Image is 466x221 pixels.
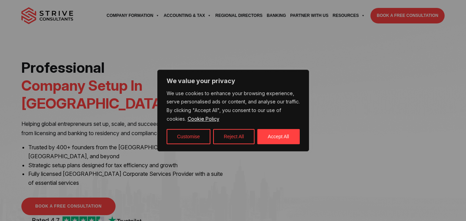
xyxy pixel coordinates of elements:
button: Accept All [257,129,300,144]
div: We value your privacy [157,70,309,152]
button: Customise [167,129,210,144]
p: We value your privacy [167,77,300,85]
button: Reject All [213,129,255,144]
p: We use cookies to enhance your browsing experience, serve personalised ads or content, and analys... [167,89,300,124]
a: Cookie Policy [187,115,220,122]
